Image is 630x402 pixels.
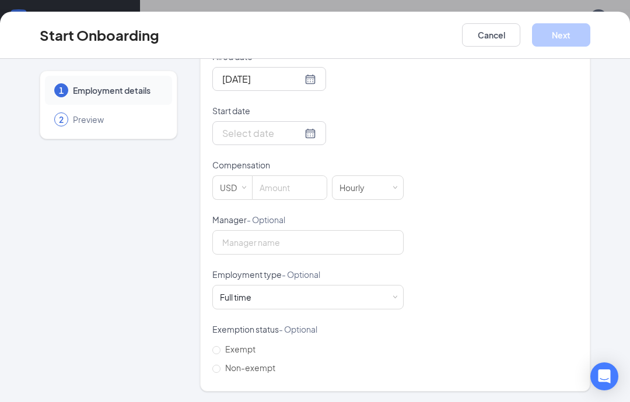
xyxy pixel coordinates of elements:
span: 1 [59,84,64,96]
p: Manager [212,214,404,225]
div: USD [220,176,245,199]
span: - Optional [282,269,320,280]
span: - Optional [247,214,285,225]
input: Oct 15, 2025 [222,72,302,86]
p: Exemption status [212,323,404,335]
button: Cancel [462,23,520,47]
span: Non-exempt [220,362,280,373]
span: Employment details [73,84,160,96]
span: Preview [73,114,160,125]
input: Manager name [212,230,404,255]
p: Employment type [212,269,404,280]
h3: Start Onboarding [40,25,159,45]
span: Exempt [220,344,260,354]
p: Compensation [212,159,404,171]
div: Full time [220,291,251,303]
div: [object Object] [220,291,260,303]
span: 2 [59,114,64,125]
p: Start date [212,105,404,117]
input: Select date [222,126,302,140]
button: Next [532,23,590,47]
input: Amount [253,176,327,199]
span: - Optional [279,324,317,334]
div: Hourly [339,176,373,199]
div: Open Intercom Messenger [590,362,618,390]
